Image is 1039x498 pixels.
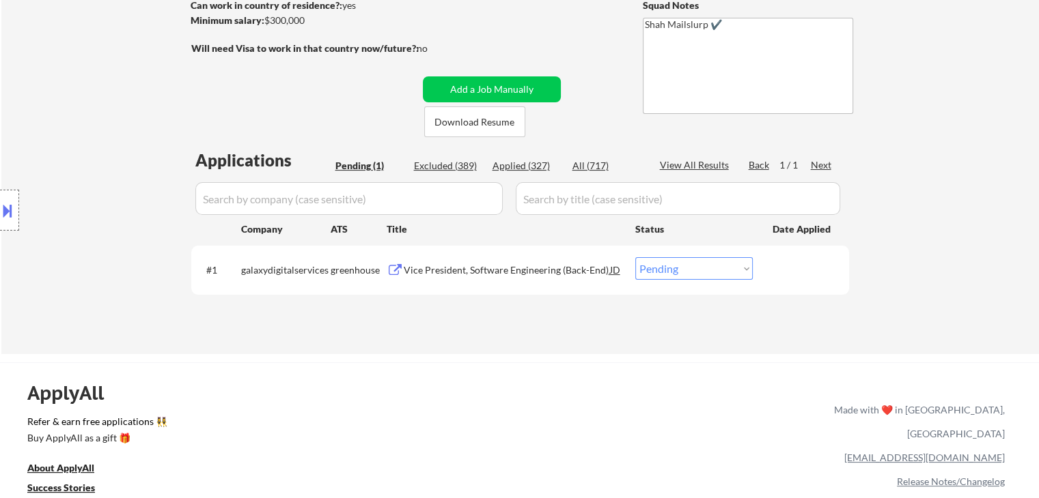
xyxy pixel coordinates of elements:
[417,42,456,55] div: no
[241,222,331,236] div: Company
[241,263,331,277] div: galaxydigitalservices
[660,158,733,172] div: View All Results
[404,263,610,277] div: Vice President, Software Engineering (Back-End)
[829,398,1005,445] div: Made with ❤️ in [GEOGRAPHIC_DATA], [GEOGRAPHIC_DATA]
[811,158,833,172] div: Next
[27,381,120,405] div: ApplyAll
[335,159,404,173] div: Pending (1)
[773,222,833,236] div: Date Applied
[897,475,1005,487] a: Release Notes/Changelog
[27,482,95,493] u: Success Stories
[27,417,549,431] a: Refer & earn free applications 👯‍♀️
[844,452,1005,463] a: [EMAIL_ADDRESS][DOMAIN_NAME]
[387,222,622,236] div: Title
[635,216,753,241] div: Status
[516,182,840,215] input: Search by title (case sensitive)
[424,106,525,137] button: Download Resume
[779,158,811,172] div: 1 / 1
[572,159,641,173] div: All (717)
[423,76,561,102] button: Add a Job Manually
[27,462,94,473] u: About ApplyAll
[27,481,113,498] a: Success Stories
[493,159,561,173] div: Applied (327)
[749,158,771,172] div: Back
[331,263,387,277] div: greenhouse
[609,257,622,282] div: JD
[195,182,503,215] input: Search by company (case sensitive)
[414,159,482,173] div: Excluded (389)
[191,14,264,26] strong: Minimum salary:
[27,461,113,478] a: About ApplyAll
[195,152,331,169] div: Applications
[331,222,387,236] div: ATS
[27,431,164,448] a: Buy ApplyAll as a gift 🎁
[191,14,418,27] div: $300,000
[191,42,419,54] strong: Will need Visa to work in that country now/future?:
[27,433,164,443] div: Buy ApplyAll as a gift 🎁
